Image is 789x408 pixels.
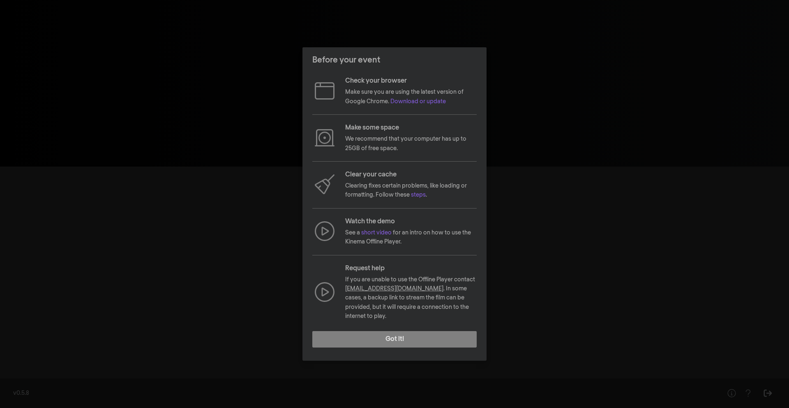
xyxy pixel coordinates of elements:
[345,275,477,321] p: If you are unable to use the Offline Player contact . In some cases, a backup link to stream the ...
[312,331,477,348] button: Got it!
[345,88,477,106] p: Make sure you are using the latest version of Google Chrome.
[345,123,477,133] p: Make some space
[390,99,446,104] a: Download or update
[361,230,392,236] a: short video
[411,192,426,198] a: steps
[345,170,477,180] p: Clear your cache
[345,76,477,86] p: Check your browser
[345,286,443,292] a: [EMAIL_ADDRESS][DOMAIN_NAME]
[345,181,477,200] p: Clearing fixes certain problems, like loading or formatting. Follow these .
[345,264,477,274] p: Request help
[302,47,487,73] header: Before your event
[345,228,477,247] p: See a for an intro on how to use the Kinema Offline Player.
[345,217,477,227] p: Watch the demo
[345,134,477,153] p: We recommend that your computer has up to 25GB of free space.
